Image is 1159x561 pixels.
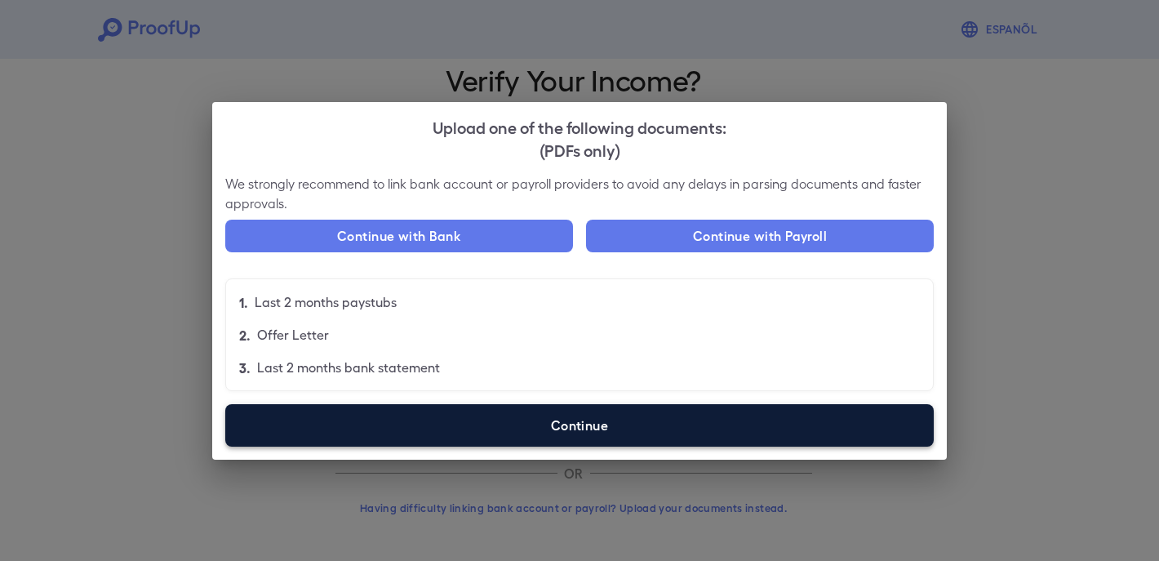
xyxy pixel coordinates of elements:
[239,358,251,377] p: 3.
[225,138,934,161] div: (PDFs only)
[586,220,934,252] button: Continue with Payroll
[225,174,934,213] p: We strongly recommend to link bank account or payroll providers to avoid any delays in parsing do...
[239,325,251,345] p: 2.
[257,325,329,345] p: Offer Letter
[225,220,573,252] button: Continue with Bank
[257,358,440,377] p: Last 2 months bank statement
[225,404,934,447] label: Continue
[212,102,947,174] h2: Upload one of the following documents:
[255,292,397,312] p: Last 2 months paystubs
[239,292,248,312] p: 1.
